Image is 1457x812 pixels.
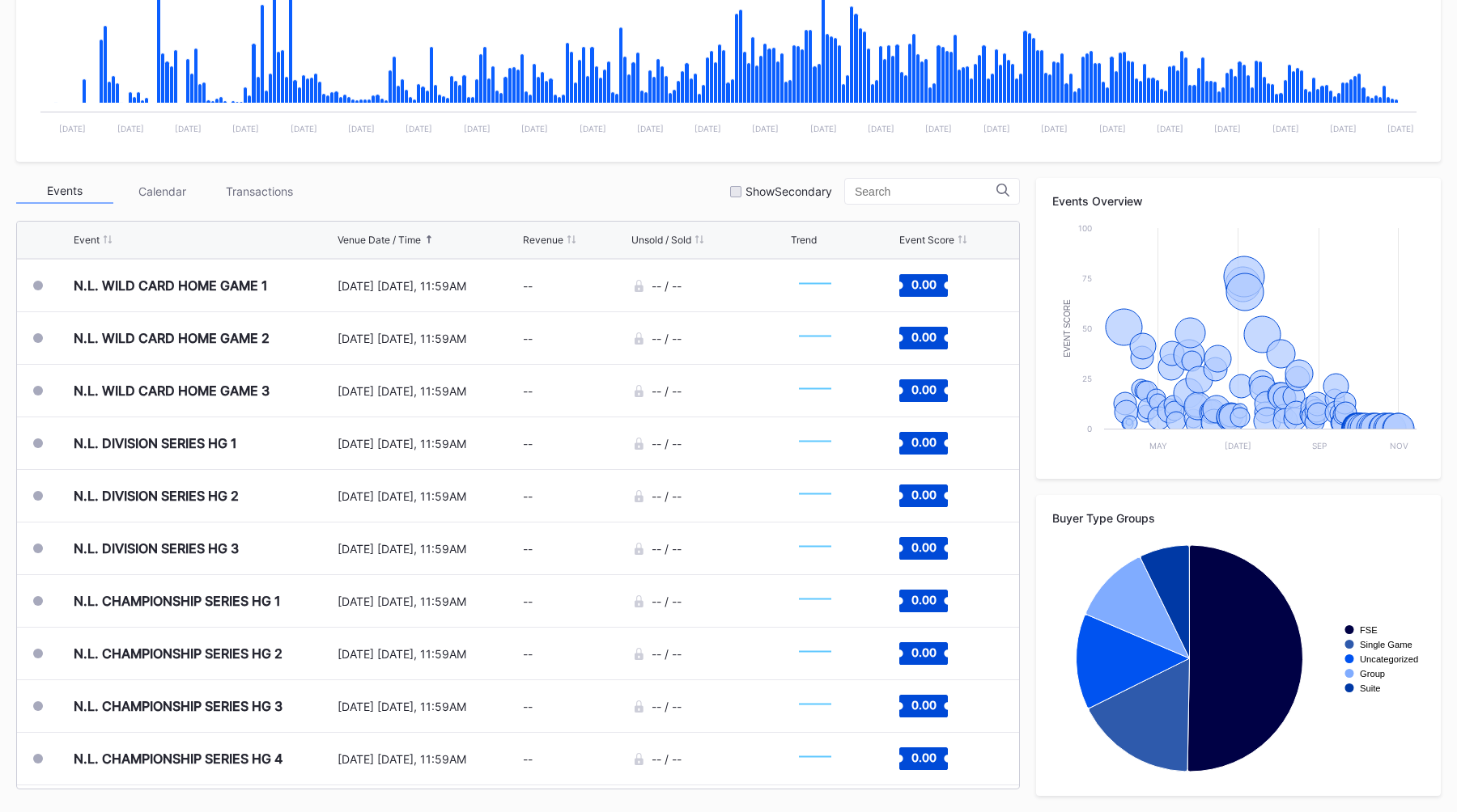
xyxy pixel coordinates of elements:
[1052,220,1425,463] svg: Chart title
[791,370,839,411] svg: Chart title
[652,594,682,608] div: -- / --
[74,751,282,767] div: N.L. CHAMPIONSHIP SERIES HG 4
[911,751,936,764] text: 0.00
[911,435,936,449] text: 0.00
[291,124,317,133] text: [DATE]
[983,124,1010,133] text: [DATE]
[523,542,533,556] div: --
[791,528,839,569] svg: Chart title
[652,700,682,713] div: -- / --
[1078,223,1092,233] text: 100
[338,384,520,398] div: [DATE] [DATE], 11:59AM
[745,184,832,198] div: Show Secondary
[1360,683,1381,693] text: Suite
[523,700,533,713] div: --
[1052,194,1425,208] div: Events Overview
[791,633,839,674] svg: Chart title
[1082,324,1092,333] text: 50
[1390,441,1408,450] text: Nov
[791,476,839,516] svg: Chart title
[652,279,682,293] div: -- / --
[74,593,281,609] div: N.L. CHAMPIONSHIP SERIES HG 1
[1082,374,1092,383] text: 25
[1099,124,1126,133] text: [DATE]
[523,489,533,503] div: --
[810,124,837,133] text: [DATE]
[868,124,894,133] text: [DATE]
[523,752,533,766] div: --
[523,332,533,345] div: --
[1052,511,1425,525] div: Buyer Type Groups
[74,234,100,246] div: Event
[74,435,237,451] div: N.L. DIVISION SERIES HG 1
[1272,124,1299,133] text: [DATE]
[752,124,779,133] text: [DATE]
[911,330,936,344] text: 0.00
[74,698,282,714] div: N.L. CHAMPIONSHIP SERIES HG 3
[652,489,682,503] div: -- / --
[523,279,533,293] div: --
[1312,441,1327,450] text: Sep
[523,384,533,398] div: --
[1149,441,1167,450] text: May
[338,700,520,713] div: [DATE] [DATE], 11:59AM
[338,542,520,556] div: [DATE] [DATE], 11:59AM
[175,124,202,133] text: [DATE]
[652,332,682,345] div: -- / --
[695,124,721,133] text: [DATE]
[338,647,520,661] div: [DATE] [DATE], 11:59AM
[210,179,308,204] div: Transactions
[652,647,682,661] div: -- / --
[911,540,936,554] text: 0.00
[791,738,839,779] svg: Chart title
[1063,299,1072,357] text: Event Score
[1360,625,1378,635] text: FSE
[16,179,113,204] div: Events
[338,279,520,293] div: [DATE] [DATE], 11:59AM
[855,185,996,198] input: Search
[113,179,210,204] div: Calendar
[74,645,282,662] div: N.L. CHAMPIONSHIP SERIES HG 2
[523,594,533,608] div: --
[1330,124,1357,133] text: [DATE]
[925,124,952,133] text: [DATE]
[1087,424,1092,433] text: 0
[1360,640,1412,649] text: Single Game
[911,488,936,501] text: 0.00
[523,437,533,450] div: --
[1387,124,1414,133] text: [DATE]
[74,330,270,346] div: N.L. WILD CARD HOME GAME 2
[911,698,936,712] text: 0.00
[338,437,520,450] div: [DATE] [DATE], 11:59AM
[791,318,839,358] svg: Chart title
[637,124,664,133] text: [DATE]
[911,593,936,607] text: 0.00
[791,265,839,306] svg: Chart title
[652,542,682,556] div: -- / --
[652,752,682,766] div: -- / --
[464,124,491,133] text: [DATE]
[652,384,682,398] div: -- / --
[1360,654,1418,664] text: Uncategorized
[117,124,144,133] text: [DATE]
[338,752,520,766] div: [DATE] [DATE], 11:59AM
[1157,124,1183,133] text: [DATE]
[406,124,432,133] text: [DATE]
[1052,537,1425,780] svg: Chart title
[911,645,936,659] text: 0.00
[1041,124,1068,133] text: [DATE]
[523,647,533,661] div: --
[1360,669,1385,679] text: Group
[631,234,691,246] div: Unsold / Sold
[899,234,954,246] div: Event Score
[521,124,548,133] text: [DATE]
[232,124,259,133] text: [DATE]
[338,594,520,608] div: [DATE] [DATE], 11:59AM
[791,686,839,726] svg: Chart title
[911,277,936,291] text: 0.00
[791,581,839,621] svg: Chart title
[348,124,375,133] text: [DATE]
[1225,441,1251,450] text: [DATE]
[74,277,268,294] div: N.L. WILD CARD HOME GAME 1
[74,540,239,556] div: N.L. DIVISION SERIES HG 3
